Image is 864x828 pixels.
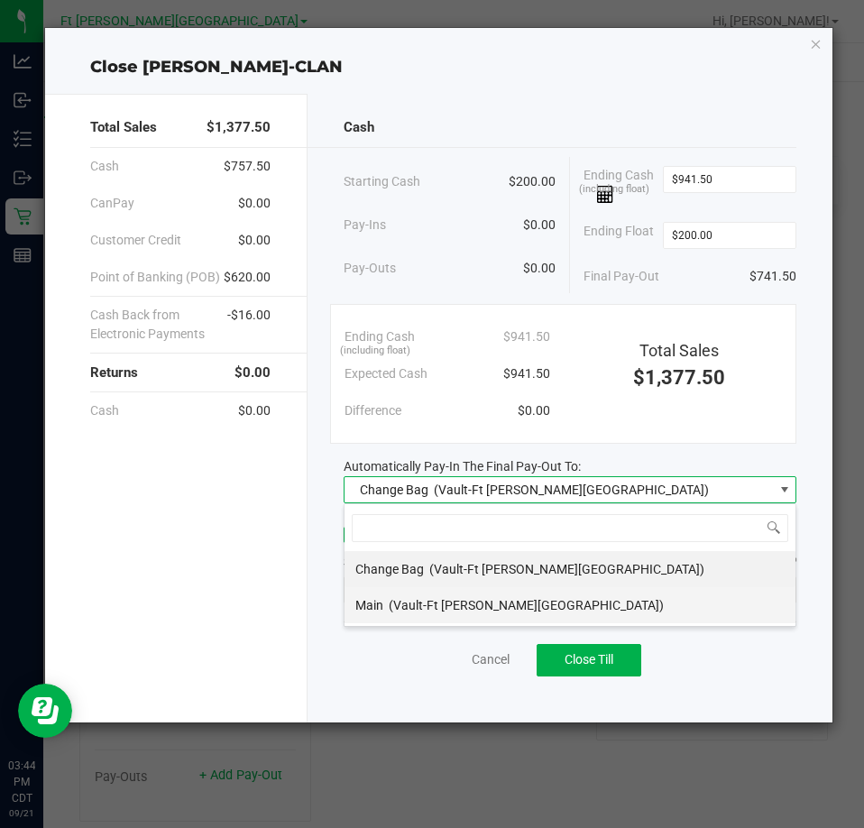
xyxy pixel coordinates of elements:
[90,401,119,420] span: Cash
[340,344,410,359] span: (including float)
[90,194,134,213] span: CanPay
[90,231,181,250] span: Customer Credit
[207,117,271,138] span: $1,377.50
[355,562,424,576] span: Change Bag
[344,172,420,191] span: Starting Cash
[579,182,649,198] span: (including float)
[565,652,613,667] span: Close Till
[523,259,556,278] span: $0.00
[90,354,271,392] div: Returns
[238,231,271,250] span: $0.00
[90,306,227,344] span: Cash Back from Electronic Payments
[355,598,383,612] span: Main
[429,562,704,576] span: (Vault-Ft [PERSON_NAME][GEOGRAPHIC_DATA])
[345,327,415,346] span: Ending Cash
[238,194,271,213] span: $0.00
[344,459,581,474] span: Automatically Pay-In The Final Pay-Out To:
[503,364,550,383] span: $941.50
[639,341,719,360] span: Total Sales
[345,364,427,383] span: Expected Cash
[633,366,725,389] span: $1,377.50
[344,216,386,235] span: Pay-Ins
[90,268,220,287] span: Point of Banking (POB)
[18,684,72,738] iframe: Resource center
[518,401,550,420] span: $0.00
[344,117,374,138] span: Cash
[503,327,550,346] span: $941.50
[227,306,271,344] span: -$16.00
[584,166,662,204] span: Ending Cash
[537,644,641,676] button: Close Till
[344,259,396,278] span: Pay-Outs
[224,157,271,176] span: $757.50
[472,650,510,669] a: Cancel
[90,157,119,176] span: Cash
[584,222,654,249] span: Ending Float
[238,401,271,420] span: $0.00
[90,117,157,138] span: Total Sales
[224,268,271,287] span: $620.00
[45,55,833,79] div: Close [PERSON_NAME]-CLAN
[675,556,796,569] span: QZ Status:
[234,363,271,383] span: $0.00
[523,216,556,235] span: $0.00
[434,483,709,497] span: (Vault-Ft [PERSON_NAME][GEOGRAPHIC_DATA])
[584,267,659,286] span: Final Pay-Out
[509,172,556,191] span: $200.00
[345,401,401,420] span: Difference
[389,598,664,612] span: (Vault-Ft [PERSON_NAME][GEOGRAPHIC_DATA])
[360,483,428,497] span: Change Bag
[749,267,796,286] span: $741.50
